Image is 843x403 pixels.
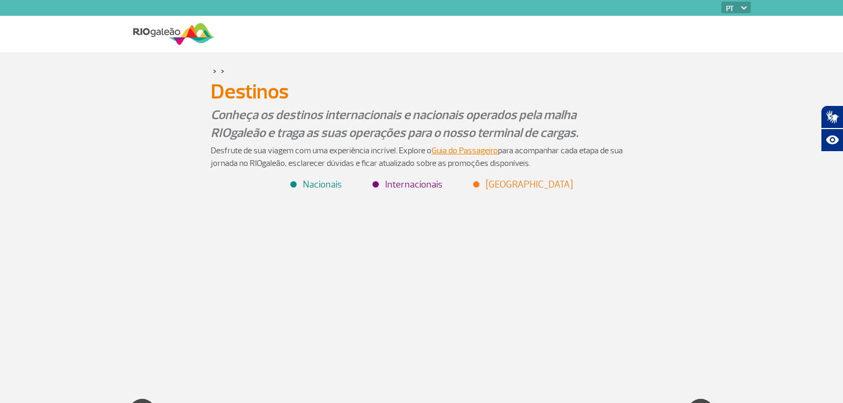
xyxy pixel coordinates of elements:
[211,144,632,170] p: Desfrute de sua viagem com uma experiência incrível. Explore o para acompanhar cada etapa de sua ...
[221,65,224,77] a: >
[432,145,498,156] a: Guia do Passageiro
[211,106,632,142] p: Conheça os destinos internacionais e nacionais operados pela malha RIOgaleão e traga as suas oper...
[291,178,342,192] li: Nacionais
[474,178,573,192] li: [GEOGRAPHIC_DATA]
[211,83,632,101] h1: Destinos
[821,105,843,129] button: Abrir tradutor de língua de sinais.
[213,65,217,77] a: >
[821,105,843,152] div: Plugin de acessibilidade da Hand Talk.
[821,129,843,152] button: Abrir recursos assistivos.
[374,178,443,192] li: Internacionais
